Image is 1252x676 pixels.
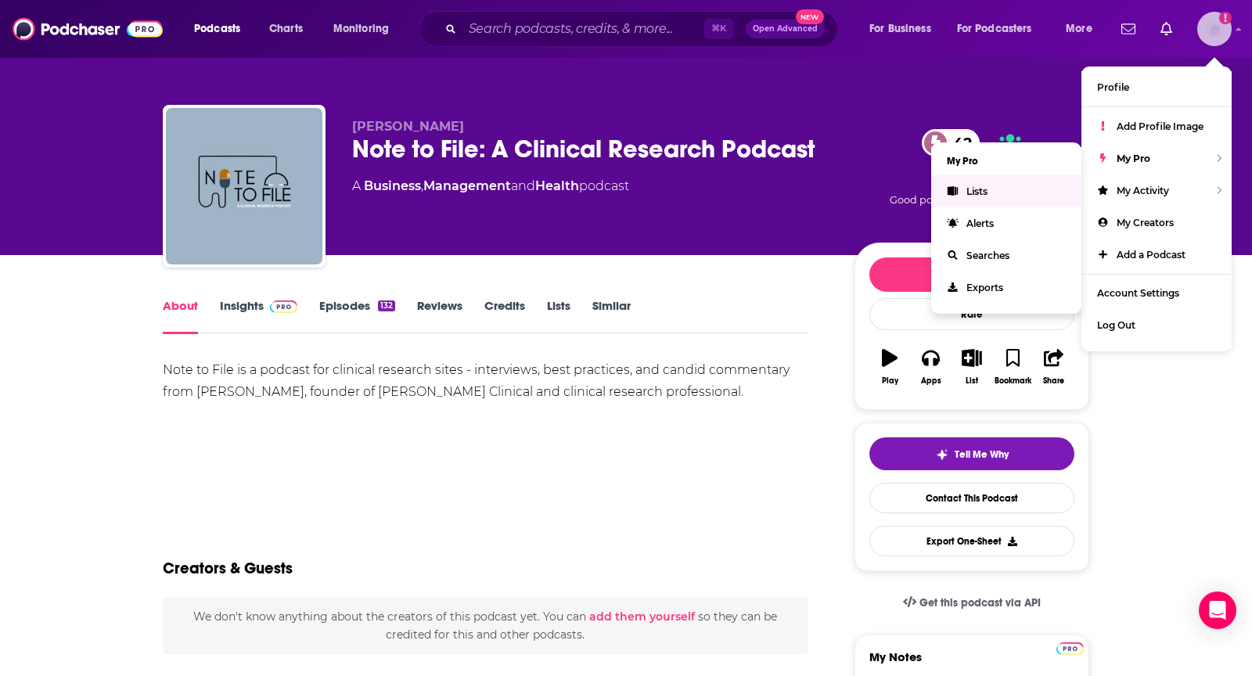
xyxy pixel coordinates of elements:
[183,16,261,41] button: open menu
[869,437,1074,470] button: tell me why sparkleTell Me Why
[858,16,951,41] button: open menu
[423,178,511,193] a: Management
[378,300,395,311] div: 132
[589,610,695,623] button: add them yourself
[869,526,1074,556] button: Export One-Sheet
[462,16,704,41] input: Search podcasts, credits, & more...
[1081,110,1232,142] a: Add Profile Image
[484,298,525,334] a: Credits
[966,376,978,386] div: List
[352,119,464,134] span: [PERSON_NAME]
[1056,640,1084,655] a: Pro website
[704,19,733,39] span: ⌘ K
[1197,12,1232,46] button: Show profile menu
[270,300,297,313] img: Podchaser Pro
[13,14,163,44] img: Podchaser - Follow, Share and Rate Podcasts
[511,178,535,193] span: and
[1081,71,1232,103] a: Profile
[955,448,1009,461] span: Tell Me Why
[869,483,1074,513] a: Contact This Podcast
[1117,249,1185,261] span: Add a Podcast
[417,298,462,334] a: Reviews
[322,16,409,41] button: open menu
[259,16,312,41] a: Charts
[1115,16,1142,42] a: Show notifications dropdown
[352,177,629,196] div: A podcast
[1081,67,1232,351] ul: Show profile menu
[1081,207,1232,239] a: My Creators
[1199,591,1236,629] div: Open Intercom Messenger
[547,298,570,334] a: Lists
[1197,12,1232,46] img: User Profile
[1117,153,1150,164] span: My Pro
[163,298,198,334] a: About
[535,178,579,193] a: Health
[1097,81,1129,93] span: Profile
[992,339,1033,395] button: Bookmark
[937,129,980,156] span: 42
[1043,376,1064,386] div: Share
[364,178,421,193] a: Business
[922,129,980,156] a: 42
[890,584,1053,622] a: Get this podcast via API
[592,298,631,334] a: Similar
[936,448,948,461] img: tell me why sparkle
[1056,642,1084,655] img: Podchaser Pro
[854,119,1089,216] div: 42Good podcast? Give it some love!
[1219,12,1232,24] svg: Add a profile image
[1066,18,1092,40] span: More
[333,18,389,40] span: Monitoring
[1117,120,1203,132] span: Add Profile Image
[890,194,1054,206] span: Good podcast? Give it some love!
[163,359,808,403] div: Note to File is a podcast for clinical research sites - interviews, best practices, and candid co...
[1097,287,1179,299] span: Account Settings
[1081,239,1232,271] a: Add a Podcast
[910,339,951,395] button: Apps
[166,108,322,264] img: Note to File: A Clinical Research Podcast
[919,596,1041,609] span: Get this podcast via API
[1097,319,1135,331] span: Log Out
[869,18,931,40] span: For Business
[194,18,240,40] span: Podcasts
[1197,12,1232,46] span: Logged in as TeemsPR
[882,376,898,386] div: Play
[1154,16,1178,42] a: Show notifications dropdown
[869,339,910,395] button: Play
[220,298,297,334] a: InsightsPodchaser Pro
[319,298,395,334] a: Episodes132
[753,25,818,33] span: Open Advanced
[1055,16,1112,41] button: open menu
[995,376,1031,386] div: Bookmark
[193,609,777,641] span: We don't know anything about the creators of this podcast yet . You can so they can be credited f...
[869,298,1074,330] div: Rate
[434,11,853,47] div: Search podcasts, credits, & more...
[1081,277,1232,309] a: Account Settings
[921,376,941,386] div: Apps
[1117,185,1169,196] span: My Activity
[952,339,992,395] button: List
[163,559,293,578] h2: Creators & Guests
[269,18,303,40] span: Charts
[947,16,1055,41] button: open menu
[1034,339,1074,395] button: Share
[1117,217,1174,228] span: My Creators
[869,257,1074,292] button: Follow
[421,178,423,193] span: ,
[746,20,825,38] button: Open AdvancedNew
[796,9,824,24] span: New
[957,18,1032,40] span: For Podcasters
